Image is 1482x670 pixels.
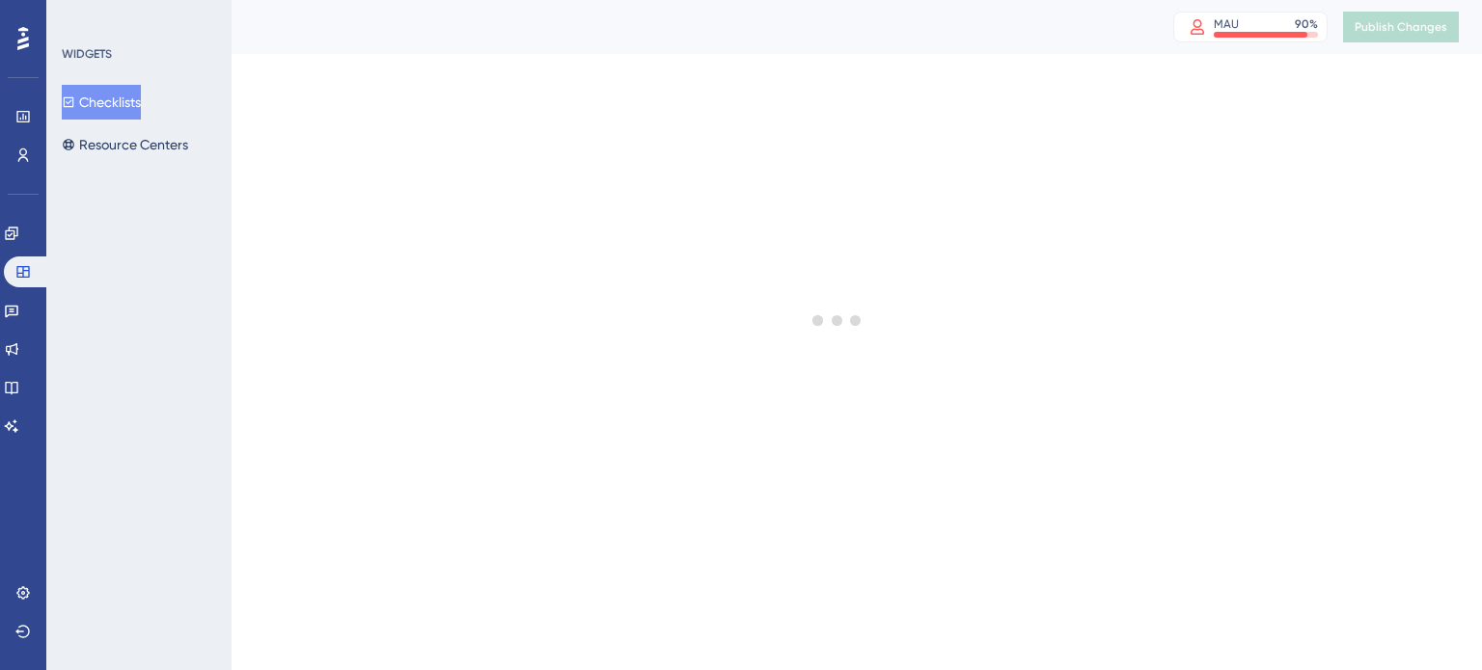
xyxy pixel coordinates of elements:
[1295,16,1318,32] div: 90 %
[1343,12,1459,42] button: Publish Changes
[62,46,112,62] div: WIDGETS
[62,127,188,162] button: Resource Centers
[62,85,141,120] button: Checklists
[1214,16,1239,32] div: MAU
[1355,19,1447,35] span: Publish Changes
